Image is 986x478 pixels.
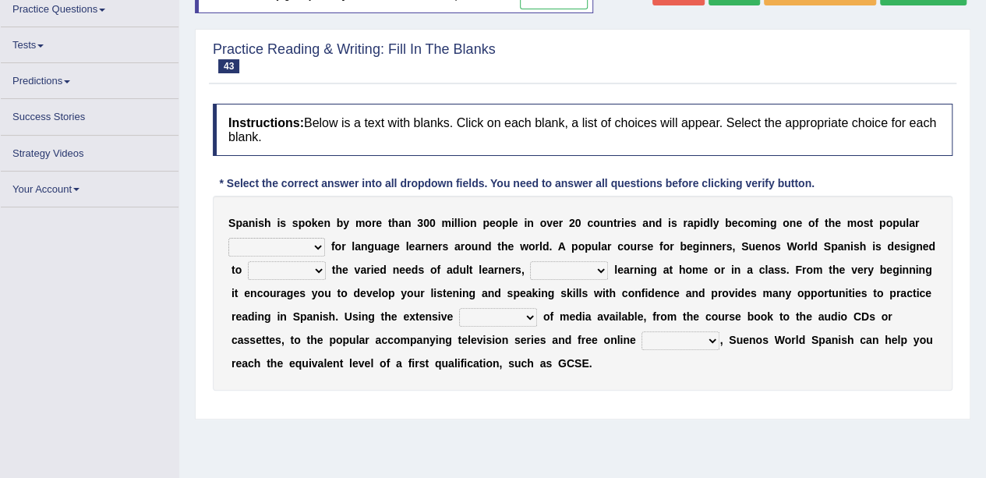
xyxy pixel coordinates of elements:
b: t [231,264,235,276]
b: u [472,240,479,253]
b: t [235,287,239,299]
b: s [299,287,306,299]
b: g [650,264,657,276]
b: r [670,240,673,253]
b: n [498,264,505,276]
b: e [716,240,722,253]
b: n [763,217,770,229]
b: a [601,240,607,253]
b: e [624,217,631,229]
b: t [825,217,829,229]
b: a [642,217,648,229]
b: d [485,240,492,253]
b: i [850,240,853,253]
b: n [527,217,534,229]
b: m [692,264,702,276]
b: l [378,287,381,299]
b: i [621,217,624,229]
b: o [768,240,775,253]
b: n [644,264,651,276]
b: l [808,240,811,253]
b: s [292,217,299,229]
b: f [436,264,440,276]
b: w [520,240,528,253]
b: r [617,217,620,229]
b: s [515,264,521,276]
b: i [760,217,763,229]
b: y [312,287,318,299]
b: o [885,217,892,229]
b: r [366,264,370,276]
b: b [879,264,886,276]
b: e [373,264,380,276]
b: a [355,240,361,253]
b: e [647,240,653,253]
b: m [441,217,451,229]
b: e [512,217,518,229]
b: i [731,264,734,276]
b: o [465,240,472,253]
b: i [668,217,671,229]
b: e [857,264,864,276]
div: * Select the correct answer into all dropdown fields. You need to answer all questions before cli... [213,175,821,192]
b: o [318,287,325,299]
b: e [399,264,405,276]
b: v [546,217,553,229]
b: s [631,217,637,229]
b: l [539,240,542,253]
b: l [765,264,768,276]
b: t [613,217,617,229]
b: l [906,217,909,229]
b: u [600,217,607,229]
b: n [648,217,656,229]
b: e [732,217,738,229]
b: e [839,264,845,276]
b: n [918,264,925,276]
a: Your Account [1,172,178,202]
b: d [380,264,387,276]
b: n [606,217,613,229]
b: s [853,240,860,253]
b: e [342,264,348,276]
b: u [270,287,277,299]
b: a [909,217,915,229]
b: r [683,217,687,229]
b: o [463,217,470,229]
b: e [244,287,250,299]
a: Predictions [1,63,178,94]
b: p [879,217,886,229]
b: e [835,217,841,229]
b: h [679,264,686,276]
b: e [687,240,693,253]
b: r [438,240,442,253]
b: a [242,217,249,229]
b: n [249,217,256,229]
a: Success Stories [1,99,178,129]
b: g [925,264,932,276]
b: g [909,240,916,253]
b: d [453,264,460,276]
b: e [702,264,708,276]
b: h [828,217,835,229]
b: p [388,287,395,299]
b: u [374,240,381,253]
b: m [355,217,365,229]
b: v [366,287,373,299]
b: s [258,217,264,229]
b: o [857,217,864,229]
b: e [405,264,412,276]
b: o [744,217,751,229]
b: e [755,240,762,253]
b: e [394,240,400,253]
b: n [790,217,797,229]
b: A [558,240,566,253]
b: t [337,287,341,299]
b: l [509,217,512,229]
b: e [922,240,928,253]
b: t [829,264,832,276]
b: a [663,264,669,276]
h4: Below is a text with blanks. Click on each blank, a list of choices will appear. Select the appro... [213,104,952,156]
b: e [360,287,366,299]
b: S [741,240,748,253]
b: h [860,240,867,253]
